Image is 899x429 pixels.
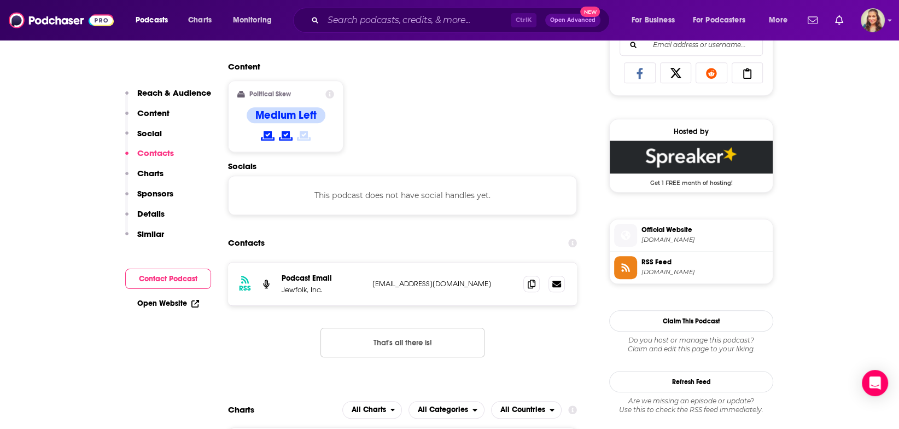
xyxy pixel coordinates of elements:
a: Open Website [137,299,199,308]
a: Official Website[DOMAIN_NAME] [614,224,768,247]
h2: Political Skew [249,90,291,98]
p: Charts [137,168,164,178]
div: Hosted by [610,127,773,136]
div: Open Intercom Messenger [862,370,888,396]
a: Copy Link [732,62,763,83]
button: open menu [761,11,801,29]
span: spreaker.com [641,236,768,244]
a: RSS Feed[DOMAIN_NAME] [614,256,768,279]
span: For Business [632,13,675,28]
button: Content [125,108,170,128]
img: Podchaser - Follow, Share and Rate Podcasts [9,10,114,31]
span: RSS Feed [641,257,768,267]
input: Email address or username... [629,34,754,55]
span: Get 1 FREE month of hosting! [610,173,773,187]
a: Share on Facebook [624,62,656,83]
span: Monitoring [233,13,272,28]
button: Reach & Audience [125,88,211,108]
h2: Categories [408,401,484,419]
span: More [769,13,787,28]
span: Podcasts [136,13,168,28]
button: open menu [686,11,761,29]
a: Show notifications dropdown [831,11,848,30]
h2: Countries [491,401,562,419]
p: Sponsors [137,188,173,199]
button: open menu [342,401,402,419]
button: Contacts [125,148,174,168]
button: Sponsors [125,188,173,208]
span: Logged in as adriana.guzman [861,8,885,32]
p: Jewfolk, Inc. [282,285,364,294]
p: Content [137,108,170,118]
img: User Profile [861,8,885,32]
button: open menu [128,11,182,29]
span: New [580,7,600,17]
button: open menu [225,11,286,29]
button: Similar [125,229,164,249]
h2: Charts [228,404,254,415]
span: For Podcasters [693,13,745,28]
p: Podcast Email [282,274,364,283]
button: Contact Podcast [125,269,211,289]
span: Do you host or manage this podcast? [609,336,773,345]
button: Details [125,208,165,229]
button: Open AdvancedNew [545,14,600,27]
div: Search followers [620,34,763,56]
h2: Platforms [342,401,402,419]
button: Charts [125,168,164,188]
span: spreaker.com [641,268,768,276]
p: Details [137,208,165,219]
p: Reach & Audience [137,88,211,98]
button: Refresh Feed [609,371,773,392]
button: open menu [408,401,484,419]
input: Search podcasts, credits, & more... [323,11,511,29]
button: open menu [624,11,688,29]
div: Search podcasts, credits, & more... [303,8,620,33]
h3: RSS [239,284,251,293]
a: Charts [181,11,218,29]
p: Contacts [137,148,174,158]
img: Spreaker Deal: Get 1 FREE month of hosting! [610,141,773,173]
p: Similar [137,229,164,239]
button: Social [125,128,162,148]
div: This podcast does not have social handles yet. [228,176,577,215]
h2: Contacts [228,233,265,253]
a: Share on Reddit [696,62,727,83]
button: Nothing here. [320,328,484,357]
h4: Medium Left [255,108,317,122]
span: Ctrl K [511,13,536,27]
a: Share on X/Twitter [660,62,692,83]
div: Claim and edit this page to your liking. [609,336,773,353]
span: All Countries [500,406,545,414]
span: All Categories [418,406,468,414]
p: Social [137,128,162,138]
p: [EMAIL_ADDRESS][DOMAIN_NAME] [372,279,515,288]
button: Show profile menu [861,8,885,32]
span: All Charts [352,406,386,414]
button: open menu [491,401,562,419]
a: Spreaker Deal: Get 1 FREE month of hosting! [610,141,773,185]
h2: Socials [228,161,577,171]
div: Are we missing an episode or update? Use this to check the RSS feed immediately. [609,397,773,414]
h2: Content [228,61,568,72]
a: Show notifications dropdown [803,11,822,30]
span: Charts [188,13,212,28]
span: Official Website [641,225,768,235]
button: Claim This Podcast [609,310,773,332]
span: Open Advanced [550,18,596,23]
